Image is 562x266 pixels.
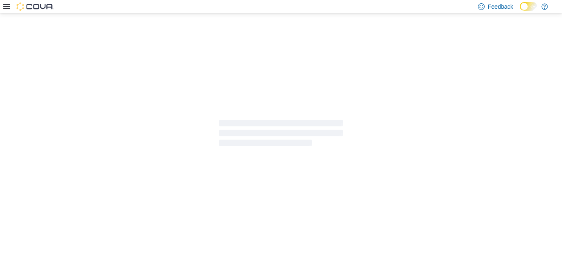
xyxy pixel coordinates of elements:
img: Cova [17,2,54,11]
span: Loading [219,121,343,148]
span: Feedback [488,2,513,11]
input: Dark Mode [520,2,537,11]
